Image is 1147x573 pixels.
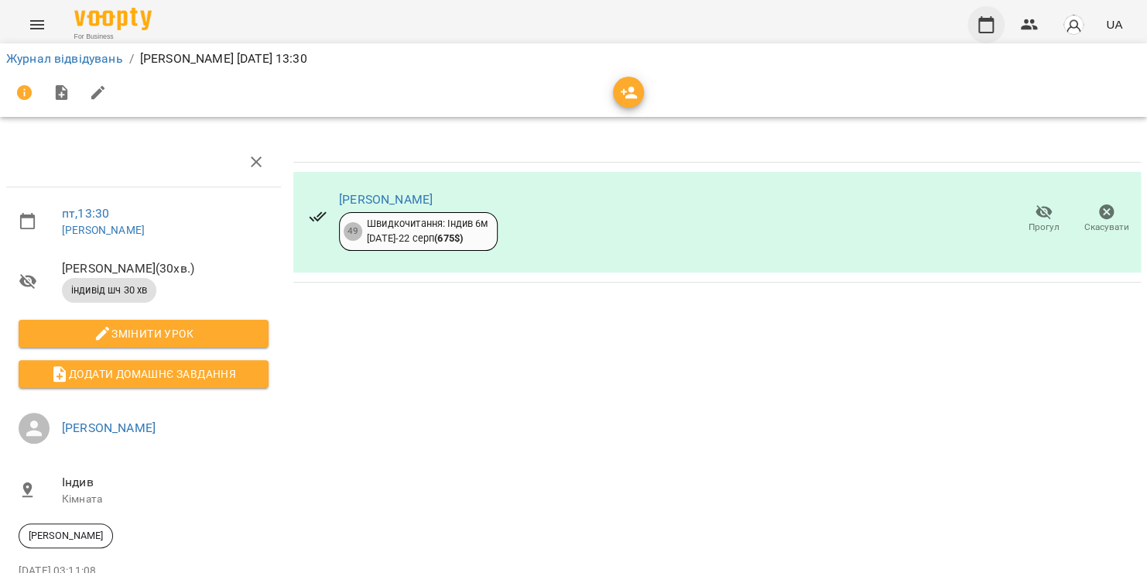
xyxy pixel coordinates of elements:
a: [PERSON_NAME] [62,420,156,435]
span: індивід шч 30 хв [62,283,156,297]
a: [PERSON_NAME] [339,192,433,207]
img: Voopty Logo [74,8,152,30]
button: Menu [19,6,56,43]
button: Прогул [1012,197,1075,241]
span: [PERSON_NAME] ( 30 хв. ) [62,259,269,278]
span: [PERSON_NAME] [19,529,112,543]
p: Кімната [62,492,269,507]
img: avatar_s.png [1063,14,1084,36]
span: Скасувати [1084,221,1129,234]
button: UA [1100,10,1128,39]
span: For Business [74,32,152,42]
button: Змінити урок [19,320,269,348]
div: [PERSON_NAME] [19,523,113,548]
p: [PERSON_NAME] [DATE] 13:30 [140,50,307,68]
span: UA [1106,16,1122,33]
div: Швидкочитання: Індив 6м [DATE] - 22 серп [367,217,488,245]
li: / [129,50,134,68]
span: Прогул [1029,221,1060,234]
a: пт , 13:30 [62,206,109,221]
button: Додати домашнє завдання [19,360,269,388]
span: Індив [62,473,269,492]
button: Скасувати [1075,197,1138,241]
b: ( 675 $ ) [434,232,463,244]
nav: breadcrumb [6,50,1141,68]
a: [PERSON_NAME] [62,224,145,236]
a: Журнал відвідувань [6,51,123,66]
div: 49 [344,222,362,241]
span: Змінити урок [31,324,256,343]
span: Додати домашнє завдання [31,365,256,383]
